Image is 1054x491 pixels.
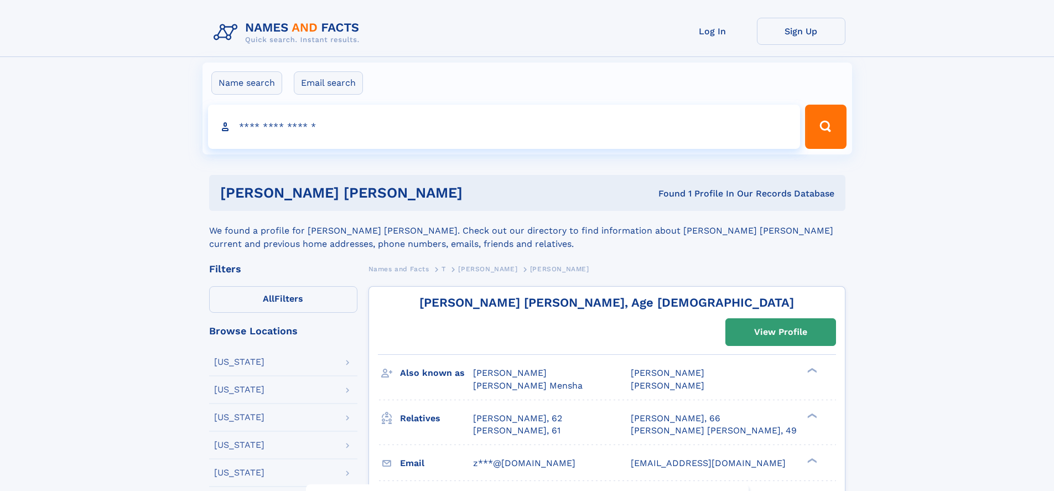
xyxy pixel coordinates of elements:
div: Filters [209,264,357,274]
a: Sign Up [757,18,845,45]
div: Found 1 Profile In Our Records Database [560,188,834,200]
label: Filters [209,286,357,313]
a: [PERSON_NAME], 66 [631,412,720,425]
span: T [442,265,446,273]
div: ❯ [804,412,818,419]
a: View Profile [726,319,835,345]
label: Name search [211,71,282,95]
div: Browse Locations [209,326,357,336]
div: View Profile [754,319,807,345]
a: Log In [668,18,757,45]
a: [PERSON_NAME], 62 [473,412,562,425]
div: [US_STATE] [214,385,264,394]
a: [PERSON_NAME] [PERSON_NAME], 49 [631,425,797,437]
div: We found a profile for [PERSON_NAME] [PERSON_NAME]. Check out our directory to find information a... [209,211,845,251]
span: All [263,293,274,304]
input: search input [208,105,801,149]
span: [PERSON_NAME] Mensha [473,380,583,391]
div: [US_STATE] [214,413,264,422]
a: Names and Facts [368,262,429,276]
h3: Also known as [400,364,473,383]
div: [US_STATE] [214,468,264,477]
a: [PERSON_NAME] [458,262,517,276]
div: [US_STATE] [214,441,264,449]
span: [PERSON_NAME] [631,380,704,391]
span: [PERSON_NAME] [458,265,517,273]
div: ❯ [804,457,818,464]
span: [PERSON_NAME] [631,368,704,378]
div: ❯ [804,367,818,374]
span: z***@[DOMAIN_NAME] [473,458,575,468]
h1: [PERSON_NAME] [PERSON_NAME] [220,186,560,200]
span: [EMAIL_ADDRESS][DOMAIN_NAME] [631,458,786,468]
button: Search Button [805,105,846,149]
span: [PERSON_NAME] [530,265,589,273]
div: [US_STATE] [214,358,264,366]
a: T [442,262,446,276]
h3: Relatives [400,409,473,428]
span: [PERSON_NAME] [473,368,547,378]
a: [PERSON_NAME] [PERSON_NAME], Age [DEMOGRAPHIC_DATA] [419,296,794,309]
img: Logo Names and Facts [209,18,368,48]
label: Email search [294,71,363,95]
a: [PERSON_NAME], 61 [473,425,560,437]
h3: Email [400,454,473,473]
